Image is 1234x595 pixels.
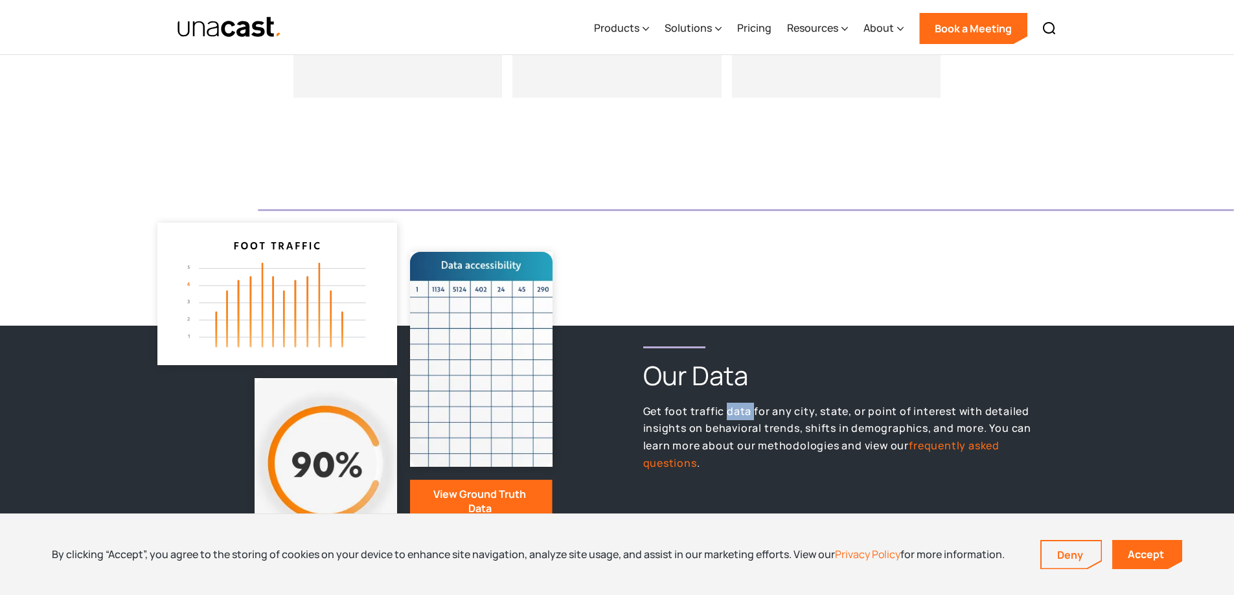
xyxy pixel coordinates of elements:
a: frequently asked questions [643,438,1000,470]
div: About [863,2,904,55]
h2: Our Data [643,359,1032,392]
img: Search icon [1042,21,1057,36]
p: Get foot traffic data for any city, state, or point of interest with detailed insights on behavio... [643,403,1032,472]
a: Deny [1042,541,1101,568]
img: Foot Traffic graph [173,230,382,358]
img: Unacast text logo [177,16,282,39]
div: Resources [787,20,838,36]
a: Accept [1112,540,1182,569]
img: Data table with blue header [410,252,553,467]
div: Solutions [665,20,712,36]
div: Solutions [665,2,722,55]
div: About [863,20,894,36]
a: Book a Meeting [919,13,1027,44]
div: Products [594,20,639,36]
a: Privacy Policy [835,547,900,561]
div: By clicking “Accept”, you agree to the storing of cookies on your device to enhance site navigati... [52,547,1005,561]
div: Resources [787,2,848,55]
a: View Ground Truth Data [410,480,553,522]
a: home [177,16,282,39]
div: Products [594,2,649,55]
a: Pricing [737,2,771,55]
